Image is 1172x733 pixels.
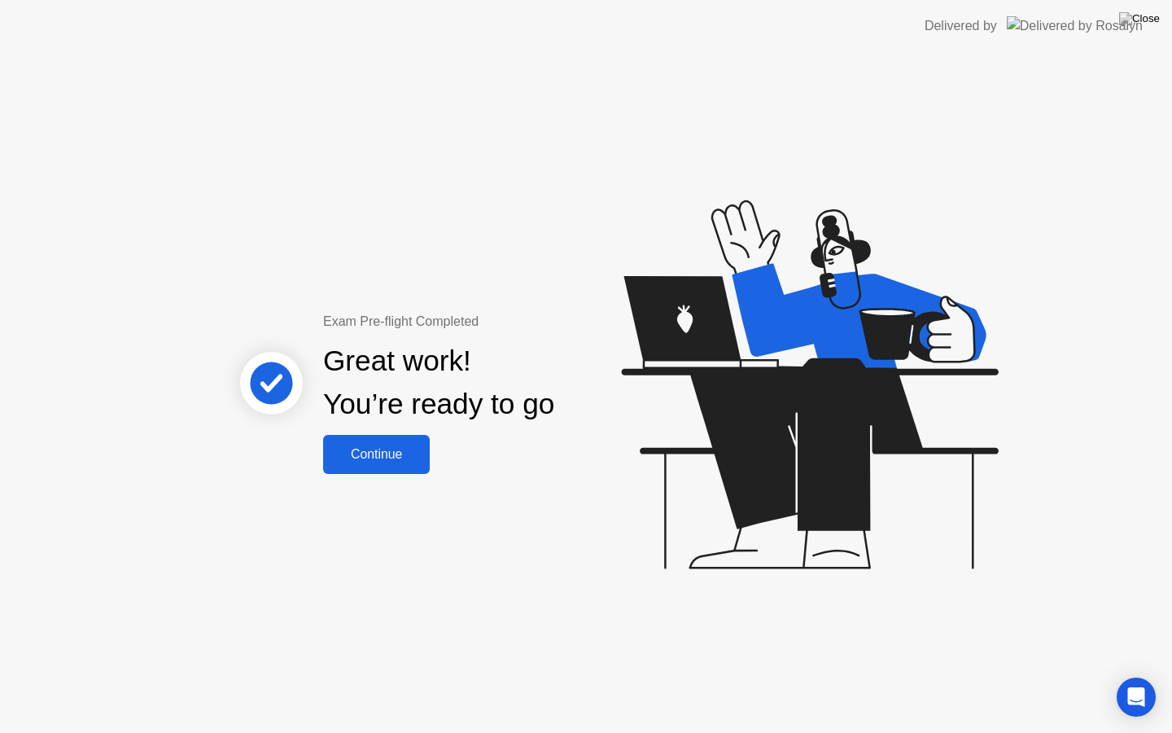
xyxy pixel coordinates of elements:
div: Great work! You’re ready to go [323,340,554,426]
img: Delivered by Rosalyn [1007,16,1143,35]
div: Continue [328,447,425,462]
div: Open Intercom Messenger [1117,678,1156,717]
div: Delivered by [925,16,997,36]
button: Continue [323,435,430,474]
img: Close [1119,12,1160,25]
div: Exam Pre-flight Completed [323,312,659,331]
